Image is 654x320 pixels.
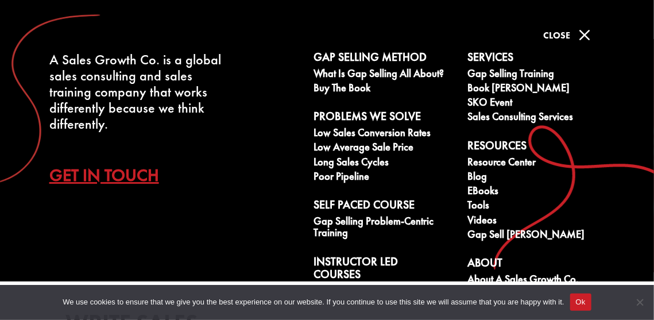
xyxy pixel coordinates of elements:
[467,111,609,125] a: Sales Consulting Services
[314,171,455,185] a: Poor Pipeline
[314,141,455,156] a: Low Average Sale Price
[314,68,455,82] a: What is Gap Selling all about?
[574,24,597,47] span: M
[49,155,176,195] a: Get In Touch
[314,198,455,215] a: Self Paced Course
[314,255,455,285] a: Instructor Led Courses
[544,29,571,41] span: Close
[314,215,455,241] a: Gap Selling Problem-Centric Training
[49,52,235,132] div: A Sales Growth Co. is a global sales consulting and sales training company that works differently...
[467,273,609,288] a: About A Sales Growth Co.
[63,296,564,308] span: We use cookies to ensure that we give you the best experience on our website. If you continue to ...
[467,214,609,229] a: Videos
[467,139,609,156] a: Resources
[467,256,609,273] a: About
[314,51,455,68] a: Gap Selling Method
[467,68,609,82] a: Gap Selling Training
[467,82,609,97] a: Book [PERSON_NAME]
[467,229,609,243] a: Gap Sell [PERSON_NAME]
[314,82,455,97] a: Buy The Book
[467,171,609,185] a: Blog
[467,185,609,199] a: eBooks
[467,51,609,68] a: Services
[314,127,455,141] a: Low Sales Conversion Rates
[467,199,609,214] a: Tools
[314,156,455,171] a: Long Sales Cycles
[634,296,645,308] span: No
[314,110,455,127] a: Problems We Solve
[467,156,609,171] a: Resource Center
[570,294,591,311] button: Ok
[467,97,609,111] a: SKO Event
